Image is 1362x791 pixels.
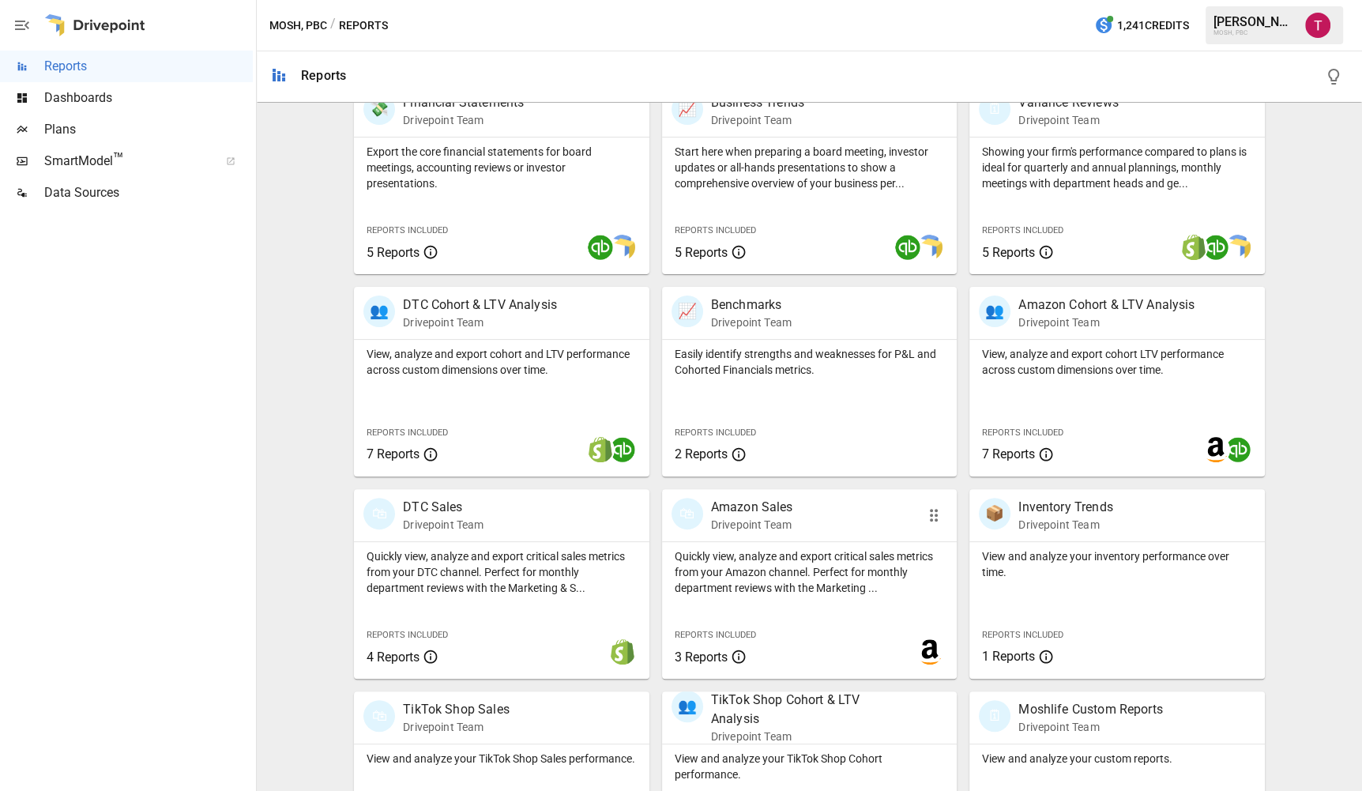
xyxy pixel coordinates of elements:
[711,691,901,729] p: TikTok Shop Cohort & LTV Analysis
[588,437,613,462] img: shopify
[1088,11,1195,40] button: 1,241Credits
[982,649,1035,664] span: 1 Reports
[1203,437,1228,462] img: amazon
[44,152,209,171] span: SmartModel
[979,498,1010,529] div: 📦
[675,225,756,235] span: Reports Included
[675,346,945,378] p: Easily identify strengths and weaknesses for P&L and Cohorted Financials metrics.
[711,498,793,517] p: Amazon Sales
[982,428,1063,438] span: Reports Included
[711,93,804,112] p: Business Trends
[979,93,1010,125] div: 🗓
[403,517,483,533] p: Drivepoint Team
[44,120,253,139] span: Plans
[403,719,510,735] p: Drivepoint Team
[367,751,637,767] p: View and analyze your TikTok Shop Sales performance.
[367,144,637,191] p: Export the core financial statements for board meetings, accounting reviews or investor presentat...
[711,296,792,315] p: Benchmarks
[711,729,901,744] p: Drivepoint Team
[403,112,524,128] p: Drivepoint Team
[711,517,793,533] p: Drivepoint Team
[1018,315,1195,330] p: Drivepoint Team
[367,650,420,665] span: 4 Reports
[610,639,635,665] img: shopify
[301,68,346,83] div: Reports
[982,144,1252,191] p: Showing your firm's performance compared to plans is ideal for quarterly and annual plannings, mo...
[917,235,942,260] img: smart model
[403,498,483,517] p: DTC Sales
[711,112,804,128] p: Drivepoint Team
[330,16,336,36] div: /
[979,296,1010,327] div: 👥
[1018,700,1162,719] p: Moshlife Custom Reports
[1018,517,1112,533] p: Drivepoint Team
[367,346,637,378] p: View, analyze and export cohort and LTV performance across custom dimensions over time.
[1018,296,1195,315] p: Amazon Cohort & LTV Analysis
[367,630,448,640] span: Reports Included
[367,225,448,235] span: Reports Included
[895,235,920,260] img: quickbooks
[367,446,420,461] span: 7 Reports
[1018,498,1112,517] p: Inventory Trends
[403,93,524,112] p: Financial Statements
[1203,235,1228,260] img: quickbooks
[675,144,945,191] p: Start here when preparing a board meeting, investor updates or all-hands presentations to show a ...
[672,498,703,529] div: 🛍
[675,245,728,260] span: 5 Reports
[403,700,510,719] p: TikTok Shop Sales
[982,446,1035,461] span: 7 Reports
[363,498,395,529] div: 🛍
[711,315,792,330] p: Drivepoint Team
[1018,112,1118,128] p: Drivepoint Team
[44,57,253,76] span: Reports
[363,93,395,125] div: 💸
[675,650,728,665] span: 3 Reports
[367,428,448,438] span: Reports Included
[982,346,1252,378] p: View, analyze and export cohort LTV performance across custom dimensions over time.
[403,296,557,315] p: DTC Cohort & LTV Analysis
[113,149,124,169] span: ™
[1225,235,1251,260] img: smart model
[1305,13,1330,38] img: Tanner Flitter
[672,93,703,125] div: 📈
[982,245,1035,260] span: 5 Reports
[1225,437,1251,462] img: quickbooks
[1018,719,1162,735] p: Drivepoint Team
[1296,3,1340,47] button: Tanner Flitter
[675,548,945,596] p: Quickly view, analyze and export critical sales metrics from your Amazon channel. Perfect for mon...
[269,16,327,36] button: MOSH, PBC
[675,630,756,640] span: Reports Included
[363,296,395,327] div: 👥
[1181,235,1206,260] img: shopify
[367,245,420,260] span: 5 Reports
[1018,93,1118,112] p: Variance Reviews
[588,235,613,260] img: quickbooks
[610,235,635,260] img: smart model
[982,548,1252,580] p: View and analyze your inventory performance over time.
[982,751,1252,767] p: View and analyze your custom reports.
[675,428,756,438] span: Reports Included
[367,548,637,596] p: Quickly view, analyze and export critical sales metrics from your DTC channel. Perfect for monthl...
[917,639,942,665] img: amazon
[44,89,253,107] span: Dashboards
[1117,16,1189,36] span: 1,241 Credits
[672,691,703,722] div: 👥
[982,225,1063,235] span: Reports Included
[44,183,253,202] span: Data Sources
[672,296,703,327] div: 📈
[363,700,395,732] div: 🛍
[982,630,1063,640] span: Reports Included
[1213,14,1296,29] div: [PERSON_NAME]
[675,446,728,461] span: 2 Reports
[403,315,557,330] p: Drivepoint Team
[610,437,635,462] img: quickbooks
[1213,29,1296,36] div: MOSH, PBC
[979,700,1010,732] div: 🗓
[675,751,945,782] p: View and analyze your TikTok Shop Cohort performance.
